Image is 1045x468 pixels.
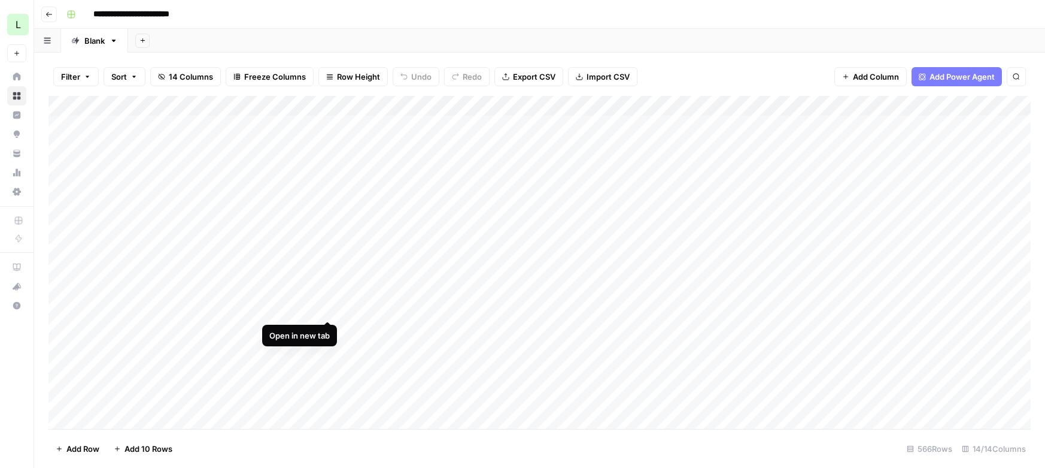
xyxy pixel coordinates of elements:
[61,29,128,53] a: Blank
[169,71,213,83] span: 14 Columns
[7,125,26,144] a: Opportunities
[7,277,26,296] button: What's new?
[107,439,180,458] button: Add 10 Rows
[494,67,563,86] button: Export CSV
[337,71,380,83] span: Row Height
[463,71,482,83] span: Redo
[269,330,330,342] div: Open in new tab
[244,71,306,83] span: Freeze Columns
[318,67,388,86] button: Row Height
[111,71,127,83] span: Sort
[226,67,314,86] button: Freeze Columns
[834,67,907,86] button: Add Column
[66,443,99,455] span: Add Row
[53,67,99,86] button: Filter
[48,439,107,458] button: Add Row
[124,443,172,455] span: Add 10 Rows
[912,67,1002,86] button: Add Power Agent
[8,277,26,295] div: What's new?
[7,10,26,40] button: Workspace: Lob
[929,71,995,83] span: Add Power Agent
[568,67,637,86] button: Import CSV
[7,67,26,86] a: Home
[587,71,630,83] span: Import CSV
[393,67,439,86] button: Undo
[7,182,26,201] a: Settings
[7,296,26,315] button: Help + Support
[7,144,26,163] a: Your Data
[957,439,1031,458] div: 14/14 Columns
[7,258,26,277] a: AirOps Academy
[16,17,21,32] span: L
[61,71,80,83] span: Filter
[902,439,957,458] div: 566 Rows
[853,71,899,83] span: Add Column
[7,163,26,182] a: Usage
[104,67,145,86] button: Sort
[150,67,221,86] button: 14 Columns
[84,35,105,47] div: Blank
[7,86,26,105] a: Browse
[444,67,490,86] button: Redo
[411,71,432,83] span: Undo
[513,71,555,83] span: Export CSV
[7,105,26,125] a: Insights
